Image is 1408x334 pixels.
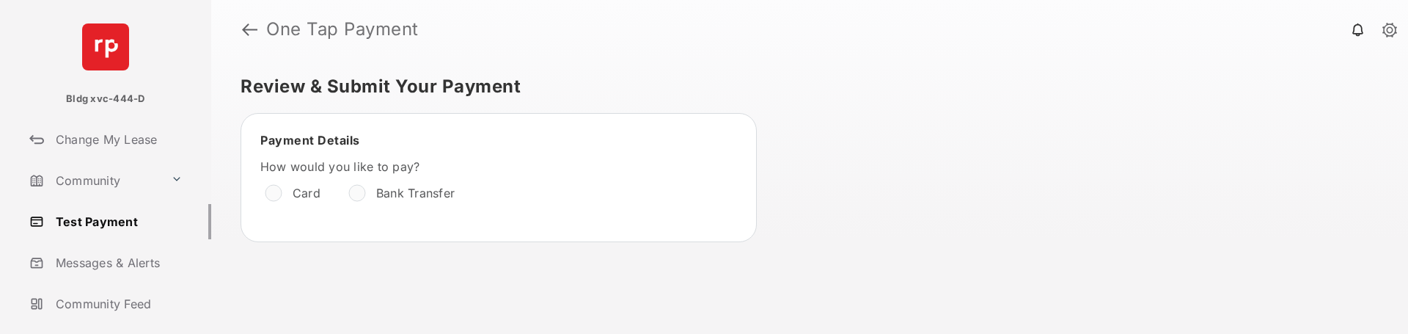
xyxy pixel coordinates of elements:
p: Bldg xvc-444-D [66,92,144,106]
a: Messages & Alerts [23,245,211,280]
img: svg+xml;base64,PHN2ZyB4bWxucz0iaHR0cDovL3d3dy53My5vcmcvMjAwMC9zdmciIHdpZHRoPSI2NCIgaGVpZ2h0PSI2NC... [82,23,129,70]
label: How would you like to pay? [260,159,700,174]
a: Community Feed [23,286,211,322]
span: Payment Details [260,133,360,148]
strong: One Tap Payment [266,21,419,38]
a: Change My Lease [23,122,211,157]
label: Card [293,186,320,200]
label: Bank Transfer [376,186,455,200]
a: Community [23,163,165,198]
a: Test Payment [23,204,211,239]
h5: Review & Submit Your Payment [241,78,1367,95]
